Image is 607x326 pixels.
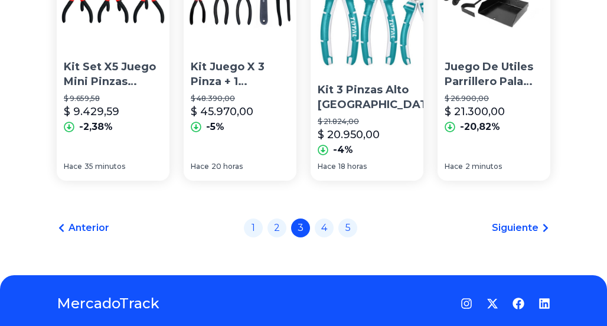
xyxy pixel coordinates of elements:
a: Anterior [57,221,109,235]
p: $ 20.950,00 [318,126,380,143]
span: Anterior [68,221,109,235]
a: 4 [315,219,334,237]
p: $ 9.429,59 [64,103,119,120]
a: Siguiente [492,221,550,235]
p: $ 21.824,00 [318,117,439,126]
span: Hace [318,162,336,171]
p: $ 48.390,00 [191,94,289,103]
p: $ 9.659,58 [64,94,162,103]
p: Kit Set X5 Juego Mini Pinzas Reforzadas Manuales [64,60,162,89]
a: 5 [338,219,357,237]
span: 20 horas [211,162,243,171]
p: $ 21.300,00 [445,103,505,120]
span: Siguiente [492,221,539,235]
span: Hace [445,162,463,171]
a: 1 [244,219,263,237]
span: 35 minutos [84,162,125,171]
a: LinkedIn [539,298,550,309]
p: -5% [206,120,224,134]
a: 2 [267,219,286,237]
p: Kit Juego X 3 Pinza + 1 Francesa + 1 Pico De Loro Bulit [191,60,289,89]
span: 2 minutos [465,162,502,171]
p: -4% [333,143,353,157]
p: Juego De Utiles Parrillero Pala Atizador Pinza Mango Madera [445,60,543,89]
p: Kit 3 Pinzas Alto [GEOGRAPHIC_DATA] [GEOGRAPHIC_DATA] Total Set Jueg [318,83,439,112]
a: Instagram [461,298,472,309]
p: -20,82% [460,120,500,134]
p: $ 45.970,00 [191,103,253,120]
a: MercadoTrack [57,294,159,313]
a: Facebook [513,298,524,309]
span: 18 horas [338,162,367,171]
p: -2,38% [79,120,113,134]
a: Twitter [487,298,498,309]
span: Hace [191,162,209,171]
p: $ 26.900,00 [445,94,543,103]
span: Hace [64,162,82,171]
